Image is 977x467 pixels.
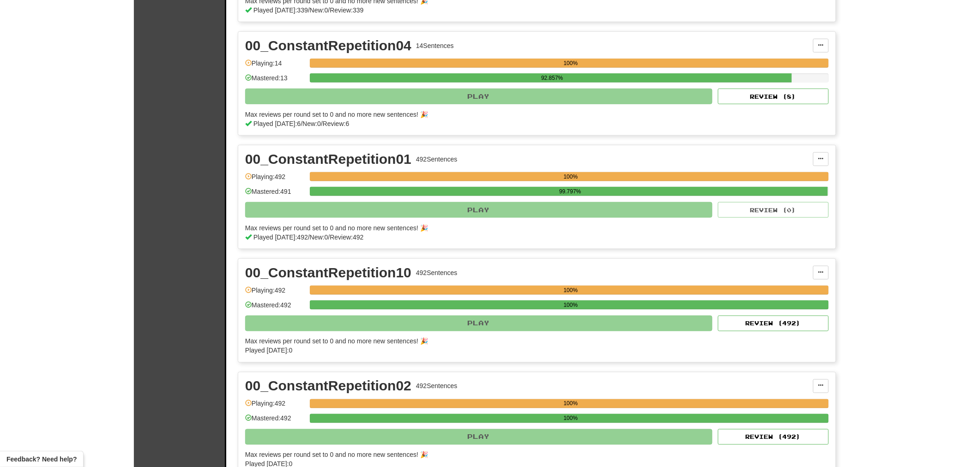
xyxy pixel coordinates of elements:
[416,41,454,50] div: 14 Sentences
[253,233,308,241] span: Played [DATE]: 492
[245,59,305,74] div: Playing: 14
[245,73,305,89] div: Mastered: 13
[308,6,310,14] span: /
[301,120,302,127] span: /
[245,450,823,460] div: Max reviews per round set to 0 and no more new sentences! 🎉
[245,337,823,346] div: Max reviews per round set to 0 and no more new sentences! 🎉
[245,414,305,429] div: Mastered: 492
[416,155,458,164] div: 492 Sentences
[313,187,827,196] div: 99.797%
[6,455,77,464] span: Open feedback widget
[313,59,829,68] div: 100%
[328,233,330,241] span: /
[313,399,829,408] div: 100%
[253,120,301,127] span: Played [DATE]: 6
[245,152,411,166] div: 00_ConstantRepetition01
[718,89,829,104] button: Review (8)
[313,414,829,423] div: 100%
[245,89,712,104] button: Play
[245,187,305,202] div: Mastered: 491
[245,300,305,316] div: Mastered: 492
[302,120,321,127] span: New: 0
[245,223,823,233] div: Max reviews per round set to 0 and no more new sentences! 🎉
[245,39,411,53] div: 00_ConstantRepetition04
[313,172,829,181] div: 100%
[416,268,458,277] div: 492 Sentences
[245,286,305,301] div: Playing: 492
[313,300,829,310] div: 100%
[310,233,328,241] span: New: 0
[323,120,350,127] span: Review: 6
[330,6,363,14] span: Review: 339
[321,120,323,127] span: /
[245,429,712,445] button: Play
[245,266,411,280] div: 00_ConstantRepetition10
[313,73,791,83] div: 92.857%
[310,6,328,14] span: New: 0
[245,172,305,187] div: Playing: 492
[245,347,292,354] span: Played [DATE]: 0
[245,379,411,393] div: 00_ConstantRepetition02
[718,202,829,218] button: Review (0)
[245,399,305,414] div: Playing: 492
[330,233,363,241] span: Review: 492
[245,316,712,331] button: Play
[328,6,330,14] span: /
[416,382,458,391] div: 492 Sentences
[253,6,308,14] span: Played [DATE]: 339
[718,429,829,445] button: Review (492)
[245,202,712,218] button: Play
[313,286,829,295] div: 100%
[718,316,829,331] button: Review (492)
[245,110,823,119] div: Max reviews per round set to 0 and no more new sentences! 🎉
[308,233,310,241] span: /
